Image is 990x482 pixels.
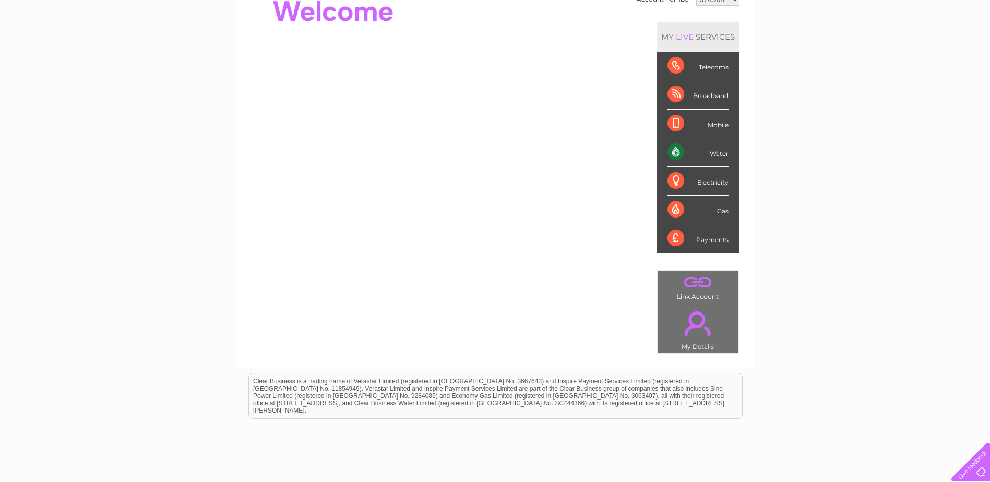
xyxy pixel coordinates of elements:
a: Energy [832,44,855,52]
td: Link Account [658,270,738,303]
div: MY SERVICES [657,22,739,52]
div: Electricity [667,167,729,196]
div: LIVE [674,32,696,42]
a: . [661,305,735,342]
div: Telecoms [667,52,729,80]
img: logo.png [34,27,88,59]
div: Mobile [667,110,729,138]
a: Water [806,44,826,52]
a: 0333 014 3131 [793,5,865,18]
a: Contact [921,44,946,52]
a: Log out [956,44,980,52]
div: Payments [667,224,729,252]
a: . [661,273,735,292]
div: Water [667,138,729,167]
td: My Details [658,303,738,354]
div: Broadband [667,80,729,109]
div: Clear Business is a trading name of Verastar Limited (registered in [GEOGRAPHIC_DATA] No. 3667643... [249,6,742,51]
a: Telecoms [862,44,893,52]
div: Gas [667,196,729,224]
a: Blog [899,44,914,52]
